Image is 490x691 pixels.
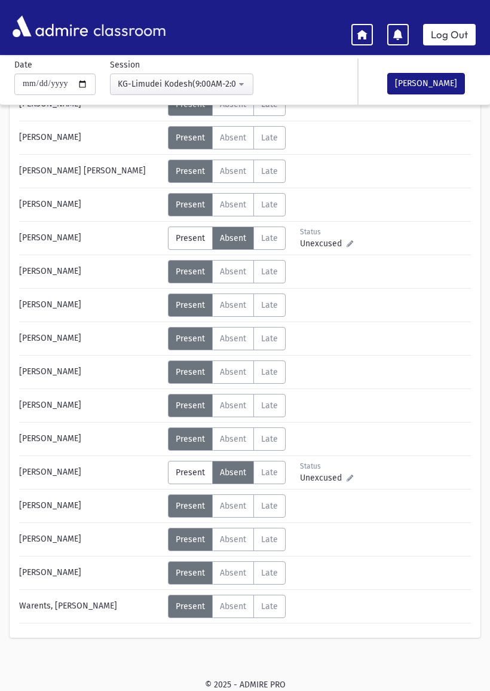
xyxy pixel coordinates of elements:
[13,160,168,183] div: [PERSON_NAME] [PERSON_NAME]
[118,78,236,90] div: KG-Limudei Kodesh(9:00AM-2:00PM)
[110,59,140,71] label: Session
[220,166,246,176] span: Absent
[168,193,286,216] div: AttTypes
[387,73,465,94] button: [PERSON_NAME]
[261,534,278,545] span: Late
[176,267,205,277] span: Present
[176,133,205,143] span: Present
[168,494,286,518] div: AttTypes
[176,400,205,411] span: Present
[220,267,246,277] span: Absent
[220,467,246,478] span: Absent
[300,461,353,472] div: Status
[176,434,205,444] span: Present
[261,300,278,310] span: Late
[13,394,168,417] div: [PERSON_NAME]
[176,166,205,176] span: Present
[13,528,168,551] div: [PERSON_NAME]
[168,394,286,417] div: AttTypes
[176,501,205,511] span: Present
[176,467,205,478] span: Present
[13,561,168,585] div: [PERSON_NAME]
[13,260,168,283] div: [PERSON_NAME]
[261,334,278,344] span: Late
[220,367,246,377] span: Absent
[220,501,246,511] span: Absent
[300,227,353,237] div: Status
[13,494,168,518] div: [PERSON_NAME]
[13,427,168,451] div: [PERSON_NAME]
[220,300,246,310] span: Absent
[168,528,286,551] div: AttTypes
[261,467,278,478] span: Late
[168,293,286,317] div: AttTypes
[168,561,286,585] div: AttTypes
[13,126,168,149] div: [PERSON_NAME]
[261,200,278,210] span: Late
[261,133,278,143] span: Late
[220,200,246,210] span: Absent
[13,461,168,484] div: [PERSON_NAME]
[220,334,246,344] span: Absent
[300,237,347,250] span: Unexcused
[261,400,278,411] span: Late
[176,300,205,310] span: Present
[261,601,278,611] span: Late
[176,367,205,377] span: Present
[168,461,286,484] div: AttTypes
[10,13,91,40] img: AdmirePro
[13,193,168,216] div: [PERSON_NAME]
[220,568,246,578] span: Absent
[220,133,246,143] span: Absent
[168,595,286,618] div: AttTypes
[220,601,246,611] span: Absent
[261,434,278,444] span: Late
[168,160,286,183] div: AttTypes
[10,678,480,691] div: © 2025 - ADMIRE PRO
[168,360,286,384] div: AttTypes
[91,11,166,42] span: classroom
[13,293,168,317] div: [PERSON_NAME]
[176,334,205,344] span: Present
[168,427,286,451] div: AttTypes
[110,74,253,95] button: KG-Limudei Kodesh(9:00AM-2:00PM)
[261,267,278,277] span: Late
[13,595,168,618] div: Warents, [PERSON_NAME]
[220,434,246,444] span: Absent
[176,601,205,611] span: Present
[176,568,205,578] span: Present
[168,260,286,283] div: AttTypes
[176,534,205,545] span: Present
[13,327,168,350] div: [PERSON_NAME]
[220,233,246,243] span: Absent
[261,568,278,578] span: Late
[261,501,278,511] span: Late
[261,166,278,176] span: Late
[220,400,246,411] span: Absent
[176,233,205,243] span: Present
[261,367,278,377] span: Late
[220,534,246,545] span: Absent
[168,327,286,350] div: AttTypes
[300,472,347,484] span: Unexcused
[176,200,205,210] span: Present
[13,227,168,250] div: [PERSON_NAME]
[261,233,278,243] span: Late
[423,24,476,45] a: Log Out
[13,360,168,384] div: [PERSON_NAME]
[168,227,286,250] div: AttTypes
[14,59,32,71] label: Date
[168,126,286,149] div: AttTypes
